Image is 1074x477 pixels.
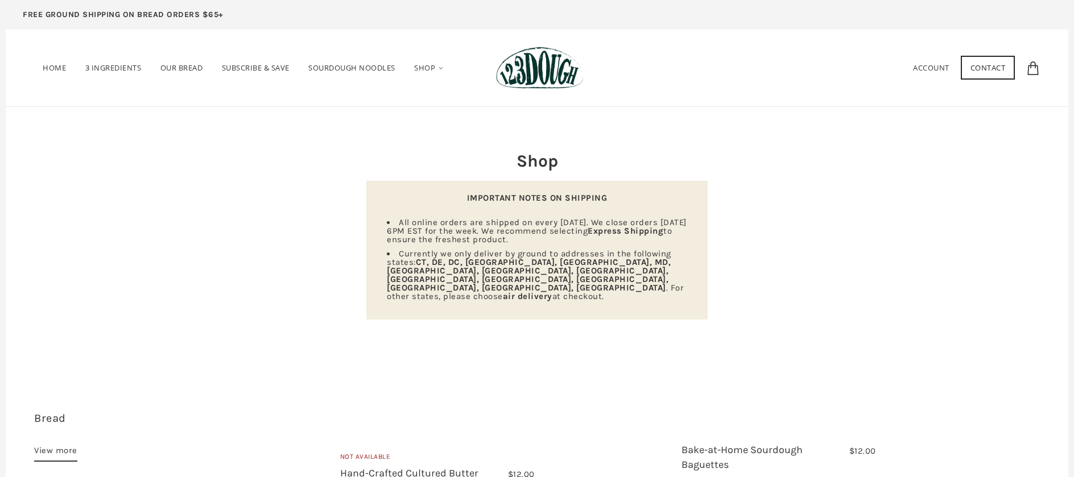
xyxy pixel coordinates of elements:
a: Account [913,63,949,73]
a: 3 Ingredients [77,47,150,89]
a: Contact [961,56,1015,80]
a: Our Bread [152,47,212,89]
strong: IMPORTANT NOTES ON SHIPPING [467,193,608,203]
h2: Shop [366,149,708,173]
nav: Primary [34,47,453,89]
a: Bread [34,412,66,425]
a: SOURDOUGH NOODLES [300,47,404,89]
span: All online orders are shipped on every [DATE]. We close orders [DATE] 6PM EST for the week. We re... [387,217,687,244]
h3: 12 items [34,410,202,443]
span: Shop [414,63,435,73]
a: Shop [406,47,453,89]
span: SOURDOUGH NOODLES [308,63,395,73]
a: Home [34,47,75,89]
span: $12.00 [849,446,876,456]
a: View more [34,443,77,462]
a: FREE GROUND SHIPPING ON BREAD ORDERS $65+ [6,6,241,30]
span: Subscribe & Save [222,63,290,73]
span: Our Bread [160,63,203,73]
div: Not Available [340,451,535,467]
a: Subscribe & Save [213,47,298,89]
span: Currently we only deliver by ground to addresses in the following states: . For other states, ple... [387,248,684,301]
a: Bake-at-Home Sourdough Baguettes [681,443,803,470]
span: 3 Ingredients [85,63,142,73]
strong: CT, DE, DC, [GEOGRAPHIC_DATA], [GEOGRAPHIC_DATA], MD, [GEOGRAPHIC_DATA], [GEOGRAPHIC_DATA], [GEOG... [387,257,671,293]
strong: Express Shipping [588,226,663,236]
img: 123Dough Bakery [496,47,583,89]
span: Home [43,63,66,73]
strong: air delivery [503,291,552,301]
p: FREE GROUND SHIPPING ON BREAD ORDERS $65+ [23,9,224,21]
